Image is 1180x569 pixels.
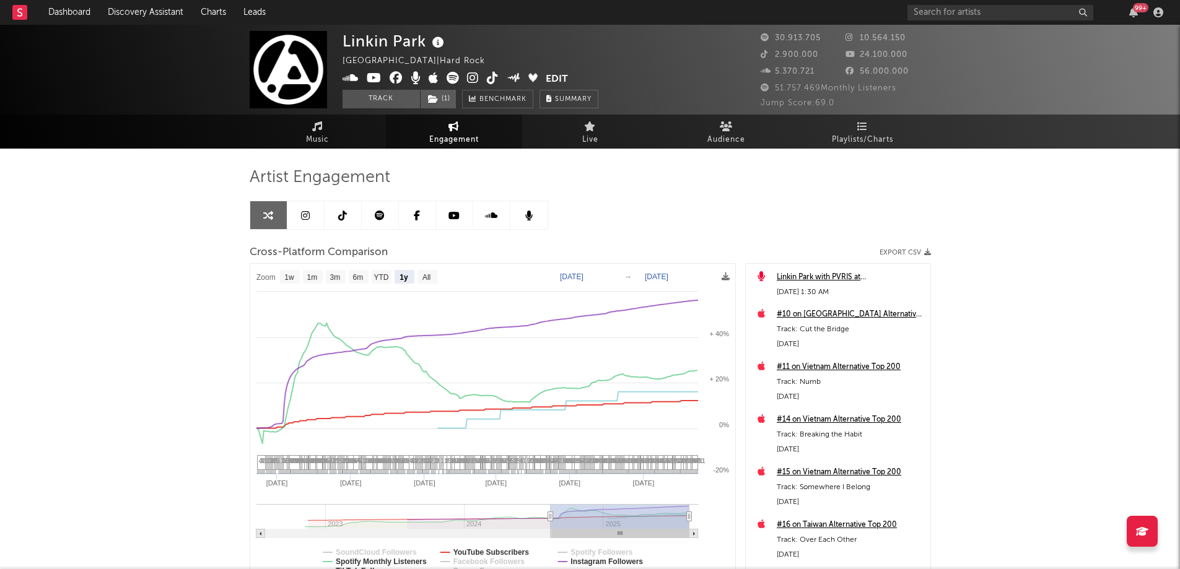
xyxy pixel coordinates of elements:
a: Engagement [386,115,522,149]
div: Track: Breaking the Habit [777,427,924,442]
a: #11 on Vietnam Alternative Top 200 [777,360,924,375]
span: 1 [523,457,527,464]
span: 1 [281,457,284,464]
text: [DATE] [266,479,287,487]
button: Export CSV [880,249,931,256]
a: Music [250,115,386,149]
span: 10 [618,457,626,464]
span: 18 [480,457,487,464]
span: 1 [440,457,444,464]
span: 1 [444,457,448,464]
text: 3m [330,273,340,282]
div: Track: Somewhere I Belong [777,480,924,495]
span: 34 [613,457,621,464]
span: 48 [598,457,605,464]
span: 11 [470,457,477,464]
span: 14 [657,457,664,464]
a: #16 on Taiwan Alternative Top 200 [777,518,924,532]
text: -20% [713,466,729,474]
a: #14 on Vietnam Alternative Top 200 [777,412,924,427]
text: All [422,273,430,282]
span: 64 [608,457,616,464]
button: 99+ [1129,7,1138,17]
span: 33 [662,457,669,464]
text: 6m [352,273,363,282]
span: 201 [284,457,295,464]
span: 17 [670,457,678,464]
span: 4 [324,457,328,464]
div: Track: Over Each Other [777,532,924,547]
span: 8 [392,457,396,464]
text: 0% [719,421,729,428]
span: Benchmark [479,92,527,107]
span: 4 [409,457,413,464]
a: #15 on Vietnam Alternative Top 200 [777,465,924,480]
span: 2.900.000 [761,51,818,59]
span: 4 [553,457,556,464]
text: [DATE] [414,479,435,487]
button: Summary [540,90,598,108]
span: 22 [605,457,612,464]
text: Zoom [256,273,276,282]
span: 14 [675,457,683,464]
span: 21 [343,457,350,464]
span: 24.100.000 [846,51,907,59]
text: YouTube Subscribers [453,548,529,557]
text: + 20% [709,375,729,383]
span: 11 [698,457,706,464]
div: [DATE] [777,495,924,510]
span: 5 [448,457,452,464]
text: [DATE] [339,479,361,487]
span: Cross-Platform Comparison [250,245,388,260]
span: 3 [547,457,551,464]
span: Engagement [429,132,479,147]
button: (1) [421,90,456,108]
a: Benchmark [462,90,533,108]
span: 12 [687,457,694,464]
span: 6 [340,457,344,464]
text: 1w [284,273,294,282]
span: Summary [555,96,592,103]
span: 14 [561,457,569,464]
a: Audience [658,115,795,149]
span: 4 [410,457,414,464]
a: Linkin Park with PVRIS at [GEOGRAPHIC_DATA] ([DATE]) [777,270,924,285]
span: 30.913.705 [761,34,821,42]
div: [DATE] [777,442,924,457]
span: 4 [582,457,585,464]
div: Track: Numb [777,375,924,389]
span: 78 [530,457,537,464]
div: 99 + [1133,3,1148,12]
text: [DATE] [485,479,507,487]
text: [DATE] [632,479,654,487]
span: Jump Score: 69.0 [761,99,834,107]
div: [DATE] 1:30 AM [777,285,924,300]
text: → [624,272,632,281]
a: #10 on [GEOGRAPHIC_DATA] Alternative Top 200 [777,307,924,322]
text: [DATE] [645,272,668,281]
span: 10.564.150 [846,34,906,42]
text: Spotify Followers [570,548,632,557]
span: 34 [315,457,322,464]
text: YTD [374,273,388,282]
span: 14 [453,457,461,464]
span: 4 [519,457,523,464]
span: Playlists/Charts [832,132,893,147]
span: 3 [513,457,517,464]
div: [GEOGRAPHIC_DATA] | Hard Rock [343,54,499,69]
span: Music [306,132,329,147]
span: 5 [527,457,530,464]
span: 1 [433,457,437,464]
button: Edit [546,72,568,87]
span: 14 [378,457,386,464]
span: 14 [449,457,457,464]
text: [DATE] [559,479,580,487]
span: 4 [395,457,398,464]
text: SoundCloud Followers [336,548,417,557]
div: [DATE] [777,547,924,562]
